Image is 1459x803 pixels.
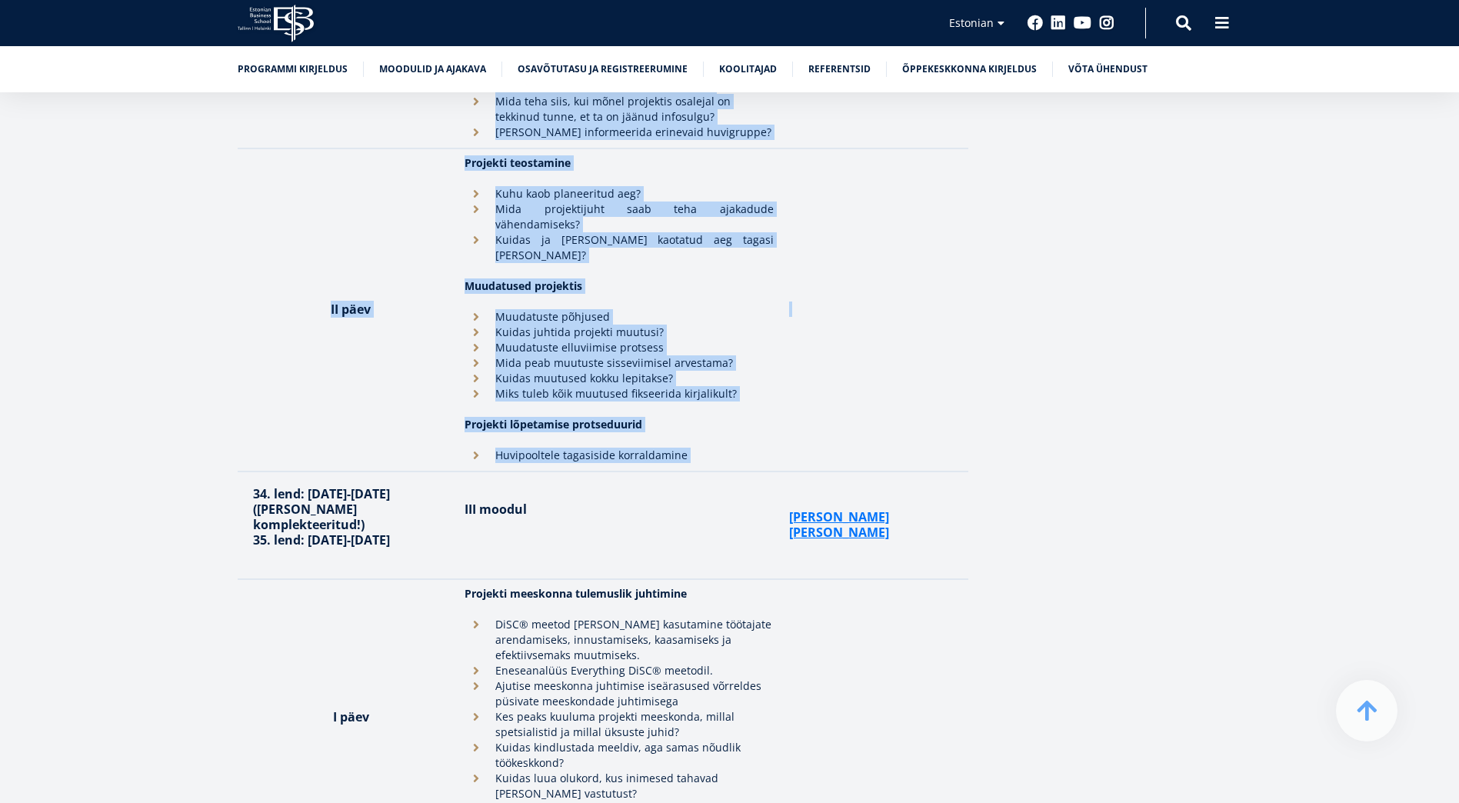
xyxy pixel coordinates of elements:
[465,617,773,663] li: DiSC® meetod [PERSON_NAME] kasutamine töötajate arendamiseks, innustamiseks, kaasamiseks ja efekt...
[1068,62,1148,77] a: Võta ühendust
[465,309,773,325] li: Muudatuste põhjused
[465,278,582,293] strong: Muudatused projektis
[465,94,773,125] li: Mida teha siis, kui mõnel projektis osalejal on tekkinud tunne, et ta on jäänud infosulgu?
[719,62,777,77] a: Koolitajad
[902,62,1037,77] a: Õppekeskkonna kirjeldus
[238,148,458,471] th: II päev
[465,663,773,678] li: Eneseanalüüs Everything DiSC® meetodil.
[253,501,365,533] strong: ([PERSON_NAME] komplekteeritud!)
[1099,15,1114,31] a: Instagram
[465,386,773,401] li: Miks tuleb kõik muutused fikseerida kirjalikult?
[1051,15,1066,31] a: Linkedin
[465,232,773,263] li: Kuidas ja [PERSON_NAME] kaotatud aeg tagasi [PERSON_NAME]?
[238,62,348,77] a: Programmi kirjeldus
[465,340,773,355] li: Muudatuste elluviimise protsess
[808,62,871,77] a: Referentsid
[465,709,773,740] li: Kes peaks kuuluma projekti meeskonda, millal spetsialistid ja millal üksuste juhid?
[465,125,773,140] li: [PERSON_NAME] informeerida erinevaid huvigruppe?
[465,586,687,601] strong: Projekti meeskonna tulemuslik juhtimine
[465,417,642,431] strong: Projekti lõpetamise protseduurid
[253,532,450,548] p: 35. lend: [DATE]-[DATE]
[465,448,773,463] li: Huvipooltele tagasiside korraldamine
[465,771,773,801] li: Kuidas luua olukord, kus inimesed tahavad [PERSON_NAME] vastutust?
[465,501,527,518] strong: III moodul
[465,155,571,170] strong: Projekti teostamine
[465,678,773,709] li: Ajutise meeskonna juhtimise iseärasused võrreldes püsivate meeskondade juhtimisega
[465,186,773,202] li: Kuhu kaob planeeritud aeg?
[518,62,688,77] a: Osavõtutasu ja registreerumine
[465,202,773,232] li: Mida projektijuht saab teha ajakadude vähendamiseks?
[465,325,773,340] li: Kuidas juhtida projekti muutusi?
[1028,15,1043,31] a: Facebook
[465,740,773,771] li: Kuidas kindlustada meeldiv, aga samas nõudlik töökeskkond?
[789,509,889,525] a: [PERSON_NAME]
[465,371,773,386] li: Kuidas muutused kokku lepitakse?
[1074,15,1091,31] a: Youtube
[253,486,450,532] p: 34. lend: [DATE]-[DATE]
[465,355,773,371] li: Mida peab muutuste sisseviimisel arvestama?
[379,62,486,77] a: Moodulid ja ajakava
[789,525,889,540] a: [PERSON_NAME]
